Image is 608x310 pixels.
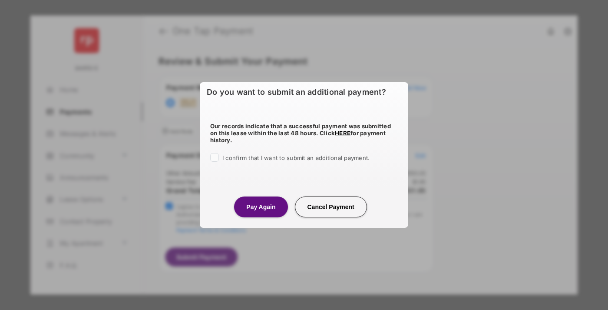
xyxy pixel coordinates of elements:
button: Pay Again [234,197,287,217]
h5: Our records indicate that a successful payment was submitted on this lease within the last 48 hou... [210,123,398,143]
a: HERE [335,130,350,137]
span: I confirm that I want to submit an additional payment. [222,154,370,161]
button: Cancel Payment [295,197,367,217]
h6: Do you want to submit an additional payment? [200,82,408,102]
